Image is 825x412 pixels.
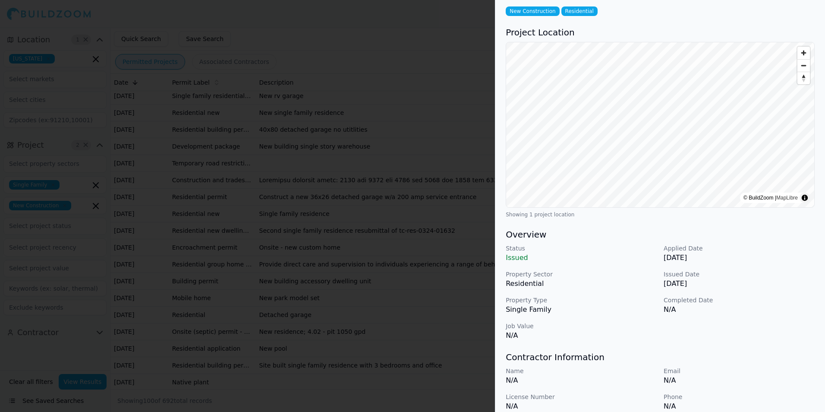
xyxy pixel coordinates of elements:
p: Single Family [506,304,657,315]
button: Reset bearing to north [797,72,810,84]
p: Name [506,367,657,375]
p: N/A [664,401,815,412]
p: Property Sector [506,270,657,279]
div: Showing 1 project location [506,211,815,218]
p: Completed Date [664,296,815,304]
p: N/A [664,304,815,315]
h3: Project Location [506,26,815,38]
p: [DATE] [664,279,815,289]
p: Job Value [506,322,657,330]
span: New Construction [506,6,559,16]
p: Applied Date [664,244,815,253]
p: Issued Date [664,270,815,279]
p: Property Type [506,296,657,304]
h3: Overview [506,228,815,241]
p: Email [664,367,815,375]
canvas: Map [506,42,814,207]
span: Residential [561,6,598,16]
p: N/A [664,375,815,386]
p: Residential [506,279,657,289]
p: License Number [506,393,657,401]
div: © BuildZoom | [743,193,798,202]
p: N/A [506,375,657,386]
a: MapLibre [776,195,798,201]
p: Status [506,244,657,253]
button: Zoom out [797,59,810,72]
h3: Contractor Information [506,351,815,363]
p: Issued [506,253,657,263]
p: Phone [664,393,815,401]
p: N/A [506,330,657,341]
summary: Toggle attribution [800,193,810,203]
p: [DATE] [664,253,815,263]
button: Zoom in [797,47,810,59]
p: N/A [506,401,657,412]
